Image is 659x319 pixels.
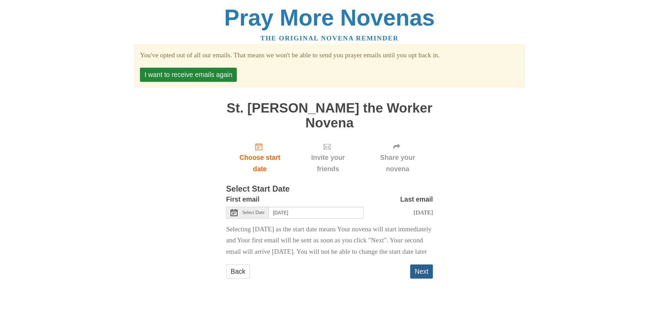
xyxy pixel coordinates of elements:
span: Select Date [242,210,264,215]
a: The original novena reminder [261,35,399,42]
a: Back [226,264,250,279]
button: Next [410,264,433,279]
input: Use the arrow keys to pick a date [269,207,364,219]
label: Last email [400,194,433,205]
h3: Select Start Date [226,185,433,194]
section: You've opted out of all our emails. That means we won't be able to send you prayer emails until y... [140,50,519,61]
label: First email [226,194,260,205]
span: [DATE] [414,209,433,216]
div: Click "Next" to confirm your start date first. [294,137,362,178]
button: I want to receive emails again [140,68,237,82]
span: Choose start date [233,152,287,175]
span: Share your novena [369,152,426,175]
a: Pray More Novenas [224,5,435,30]
a: Choose start date [226,137,294,178]
h1: St. [PERSON_NAME] the Worker Novena [226,101,433,130]
div: Click "Next" to confirm your start date first. [362,137,433,178]
p: Selecting [DATE] as the start date means Your novena will start immediately and Your first email ... [226,224,433,258]
span: Invite your friends [301,152,355,175]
